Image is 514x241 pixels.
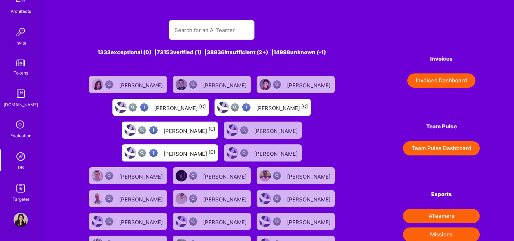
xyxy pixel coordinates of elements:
img: User Avatar [115,102,127,113]
img: High Potential User [149,126,158,134]
i: icon SelectionTeam [14,118,27,132]
img: High Potential User [140,103,148,112]
h4: Invoices [403,56,480,62]
a: User AvatarNot Scrubbed[PERSON_NAME] [170,73,254,96]
img: User Avatar [227,147,238,159]
img: User Avatar [259,79,271,90]
a: Invoices Dashboard [403,73,480,88]
img: User Avatar [259,216,271,227]
a: User AvatarNot Scrubbed[PERSON_NAME] [170,210,254,233]
div: [PERSON_NAME] [287,194,332,203]
img: Invite [14,25,28,39]
img: Admin Search [14,149,28,164]
img: User Avatar [14,213,28,227]
h4: Exports [403,191,480,198]
button: Team Pulse Dashboard [403,141,480,155]
div: [PERSON_NAME] [287,80,332,89]
div: [PERSON_NAME] [203,80,248,89]
a: User AvatarNot Scrubbed[PERSON_NAME] [86,187,170,210]
div: Invite [15,39,26,47]
a: User AvatarNot fully vettedHigh Potential User[PERSON_NAME][C] [110,96,212,119]
img: User Avatar [92,79,103,90]
img: Not fully vetted [231,103,239,112]
div: Architects [11,7,31,15]
a: User AvatarNot fully vettedHigh Potential User[PERSON_NAME][C] [119,142,221,164]
img: Not Scrubbed [105,194,114,203]
a: User AvatarNot Scrubbed[PERSON_NAME] [254,73,338,96]
div: [PERSON_NAME] [256,103,308,112]
input: Search for an A-Teamer [175,21,249,39]
a: User AvatarNot fully vettedHigh Potential User[PERSON_NAME][C] [212,96,314,119]
img: Not fully vetted [138,126,146,134]
div: [PERSON_NAME] [287,171,332,180]
img: Not Scrubbed [105,80,114,89]
img: User Avatar [176,193,187,204]
img: User Avatar [92,170,103,181]
img: Not Scrubbed [273,80,281,89]
div: [PERSON_NAME] [254,148,299,158]
sup: [C] [208,127,215,132]
img: Not Scrubbed [273,217,281,226]
img: High Potential User [242,103,251,112]
div: [PERSON_NAME] [203,217,248,226]
div: [PERSON_NAME] [119,194,164,203]
div: [PERSON_NAME] [154,103,206,112]
sup: [C] [208,149,215,155]
img: Not Scrubbed [189,217,197,226]
img: User Avatar [227,124,238,136]
img: guide book [14,87,28,101]
img: Skill Targeter [14,181,28,195]
img: User Avatar [217,102,229,113]
img: Not fully vetted [128,103,137,112]
div: [PERSON_NAME] [119,171,164,180]
a: User AvatarNot Scrubbed[PERSON_NAME] [170,164,254,187]
a: User AvatarNot Scrubbed[PERSON_NAME] [254,210,338,233]
img: User Avatar [125,147,136,159]
div: DB [18,164,24,171]
img: User Avatar [259,170,271,181]
div: Targeter [12,195,29,203]
div: [PERSON_NAME] [203,194,248,203]
a: User AvatarNot Scrubbed[PERSON_NAME] [221,142,305,164]
img: Not Scrubbed [105,217,114,226]
div: [PERSON_NAME] [119,217,164,226]
img: User Avatar [259,193,271,204]
img: Not Scrubbed [273,194,281,203]
img: tokens [16,60,25,66]
img: User Avatar [125,124,136,136]
img: Not Scrubbed [273,171,281,180]
img: User Avatar [92,216,103,227]
a: User AvatarNot Scrubbed[PERSON_NAME] [254,187,338,210]
img: User Avatar [176,216,187,227]
a: User AvatarNot Scrubbed[PERSON_NAME] [86,73,170,96]
div: [PERSON_NAME] [254,125,299,135]
div: Evaluation [10,132,31,139]
div: [DOMAIN_NAME] [4,101,38,108]
h4: Team Pulse [403,123,480,130]
div: [PERSON_NAME] [287,217,332,226]
div: [PERSON_NAME] [163,125,215,135]
img: Not Scrubbed [105,171,114,180]
img: High Potential User [149,149,158,157]
img: Not Scrubbed [189,171,197,180]
a: User AvatarNot Scrubbed[PERSON_NAME] [221,119,305,142]
sup: [C] [199,104,206,109]
img: Not Scrubbed [189,194,197,203]
img: Not Scrubbed [240,149,248,157]
button: Invoices Dashboard [407,73,475,88]
a: User AvatarNot Scrubbed[PERSON_NAME] [86,164,170,187]
button: ATeamers [403,209,480,223]
a: User AvatarNot Scrubbed[PERSON_NAME] [170,187,254,210]
sup: [C] [301,104,308,109]
img: User Avatar [176,79,187,90]
a: User AvatarNot fully vettedHigh Potential User[PERSON_NAME][C] [119,119,221,142]
div: [PERSON_NAME] [163,148,215,158]
img: Not Scrubbed [240,126,248,134]
div: 1333 exceptional (0) | 73153 verified (1) | 38836 insufficient (2+) | 14998 unknown (-1) [77,48,346,56]
a: User AvatarNot Scrubbed[PERSON_NAME] [254,164,338,187]
a: User AvatarNot Scrubbed[PERSON_NAME] [86,210,170,233]
div: Tokens [14,69,28,77]
div: [PERSON_NAME] [119,80,164,89]
div: [PERSON_NAME] [203,171,248,180]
